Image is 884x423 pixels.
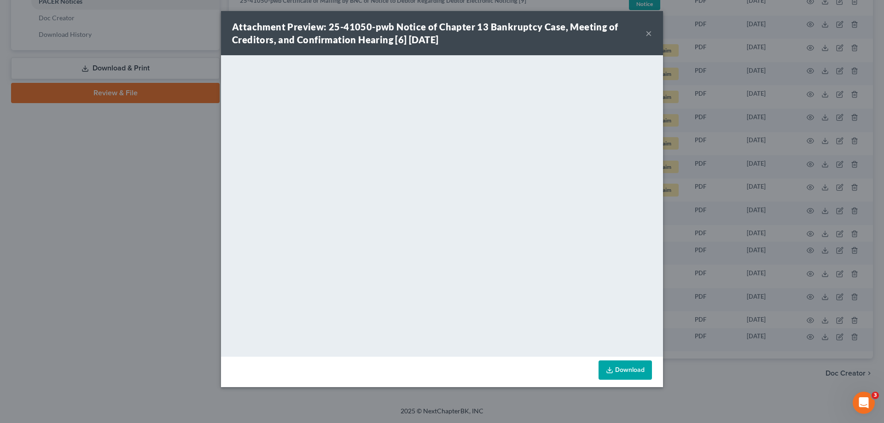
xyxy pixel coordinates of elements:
[599,360,652,380] a: Download
[232,21,618,45] strong: Attachment Preview: 25-41050-pwb Notice of Chapter 13 Bankruptcy Case, Meeting of Creditors, and ...
[853,392,875,414] iframe: Intercom live chat
[646,28,652,39] button: ×
[221,55,663,354] iframe: <object ng-attr-data='[URL][DOMAIN_NAME]' type='application/pdf' width='100%' height='650px'></ob...
[872,392,879,399] span: 3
